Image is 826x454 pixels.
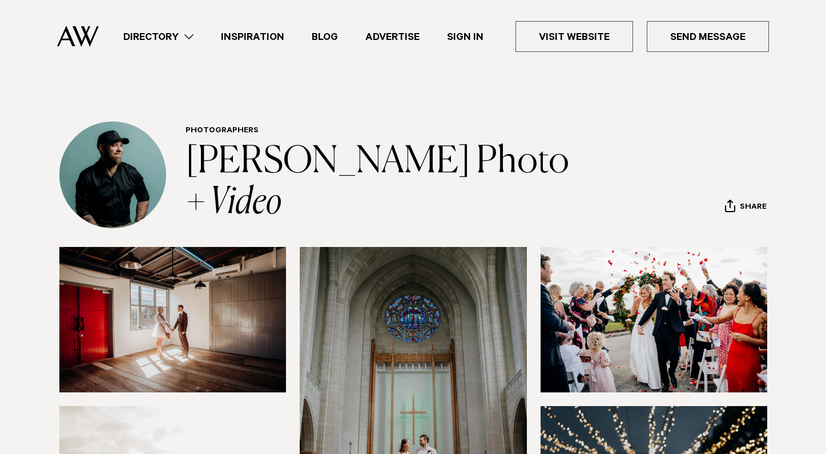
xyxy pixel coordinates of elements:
[59,121,166,228] img: Profile Avatar
[740,202,767,213] span: Share
[186,127,259,136] a: Photographers
[207,29,298,44] a: Inspiration
[110,29,207,44] a: Directory
[515,21,633,52] a: Visit Website
[352,29,433,44] a: Advertise
[647,21,769,52] a: Send Message
[186,144,575,221] a: [PERSON_NAME] Photo + Video
[298,29,352,44] a: Blog
[57,26,99,47] img: Auckland Weddings Logo
[724,199,767,216] button: Share
[433,29,497,44] a: Sign In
